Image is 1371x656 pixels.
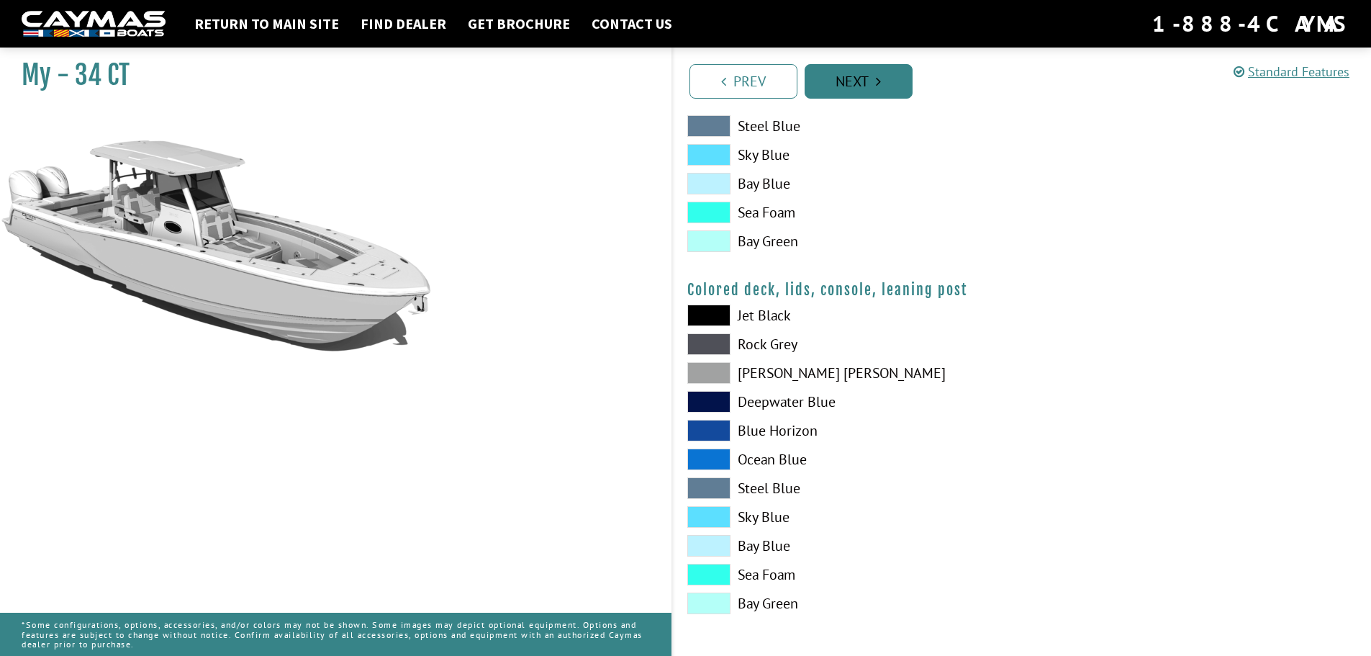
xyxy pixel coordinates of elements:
[687,391,1008,413] label: Deepwater Blue
[805,64,913,99] a: Next
[584,14,679,33] a: Contact Us
[687,202,1008,223] label: Sea Foam
[687,144,1008,166] label: Sky Blue
[1234,63,1349,80] a: Standard Features
[687,420,1008,441] label: Blue Horizon
[687,477,1008,499] label: Steel Blue
[687,333,1008,355] label: Rock Grey
[687,362,1008,384] label: [PERSON_NAME] [PERSON_NAME]
[187,14,346,33] a: Return to main site
[687,506,1008,528] label: Sky Blue
[461,14,577,33] a: Get Brochure
[687,535,1008,557] label: Bay Blue
[22,613,650,656] p: *Some configurations, options, accessories, and/or colors may not be shown. Some images may depic...
[687,173,1008,194] label: Bay Blue
[687,305,1008,326] label: Jet Black
[687,449,1008,470] label: Ocean Blue
[1152,8,1349,40] div: 1-888-4CAYMAS
[689,64,797,99] a: Prev
[353,14,453,33] a: Find Dealer
[687,115,1008,137] label: Steel Blue
[687,564,1008,585] label: Sea Foam
[22,11,166,37] img: white-logo-c9c8dbefe5ff5ceceb0f0178aa75bf4bb51f6bca0971e226c86eb53dfe498488.png
[687,230,1008,252] label: Bay Green
[687,593,1008,614] label: Bay Green
[687,281,1357,299] h4: Colored deck, lids, console, leaning post
[22,59,635,91] h1: My - 34 CT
